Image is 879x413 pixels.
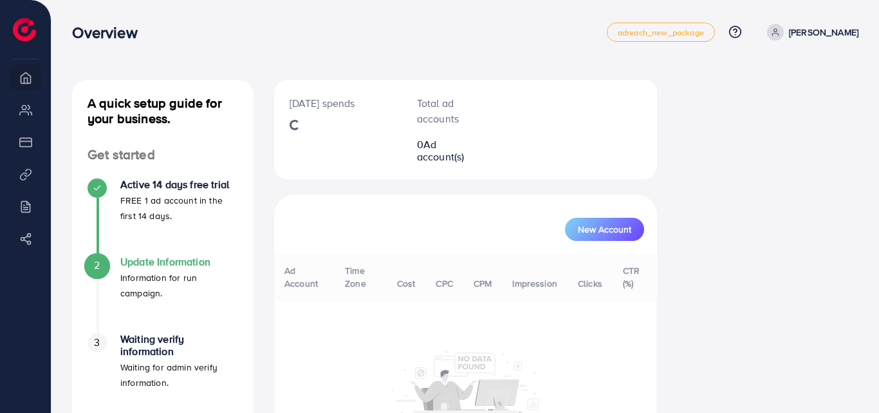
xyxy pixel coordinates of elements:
span: New Account [578,225,631,234]
p: FREE 1 ad account in the first 14 days. [120,193,238,224]
li: Update Information [72,256,254,333]
span: 2 [94,258,100,273]
p: Total ad accounts [417,95,482,126]
h4: Active 14 days free trial [120,178,238,191]
p: [DATE] spends [290,95,386,111]
h2: 0 [417,139,482,163]
h4: Get started [72,147,254,163]
h4: A quick setup guide for your business. [72,95,254,126]
span: adreach_new_package [618,28,704,37]
p: [PERSON_NAME] [789,24,858,40]
a: adreach_new_package [607,23,715,42]
span: Ad account(s) [417,137,465,164]
h4: Waiting verify information [120,333,238,358]
p: Information for run campaign. [120,270,238,301]
h3: Overview [72,23,147,42]
img: logo [13,18,36,41]
li: Waiting verify information [72,333,254,410]
button: New Account [565,218,644,241]
span: 3 [94,335,100,350]
h4: Update Information [120,256,238,268]
p: Waiting for admin verify information. [120,360,238,390]
a: [PERSON_NAME] [762,24,858,41]
li: Active 14 days free trial [72,178,254,256]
